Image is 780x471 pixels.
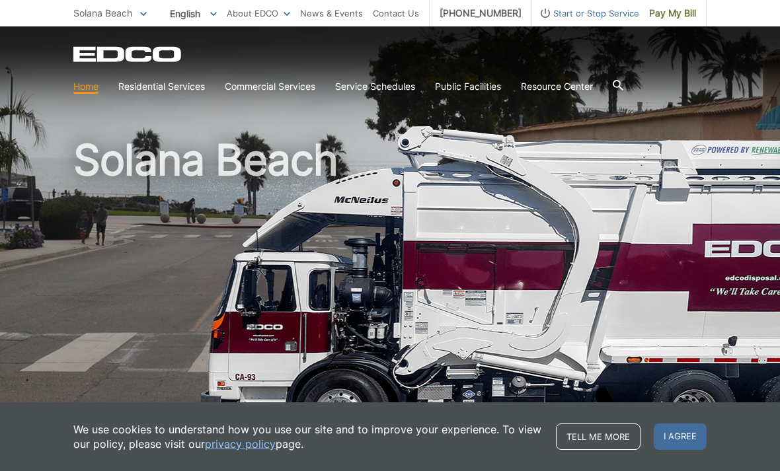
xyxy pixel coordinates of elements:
[521,79,593,94] a: Resource Center
[118,79,205,94] a: Residential Services
[205,437,276,451] a: privacy policy
[225,79,315,94] a: Commercial Services
[335,79,415,94] a: Service Schedules
[654,423,707,450] span: I agree
[73,422,543,451] p: We use cookies to understand how you use our site and to improve your experience. To view our pol...
[73,7,132,18] span: Solana Beach
[73,79,98,94] a: Home
[373,6,419,20] a: Contact Us
[435,79,501,94] a: Public Facilities
[73,139,707,429] h1: Solana Beach
[160,3,227,24] span: English
[300,6,363,20] a: News & Events
[73,46,183,62] a: EDCD logo. Return to the homepage.
[227,6,290,20] a: About EDCO
[649,6,696,20] span: Pay My Bill
[556,423,641,450] a: Tell me more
